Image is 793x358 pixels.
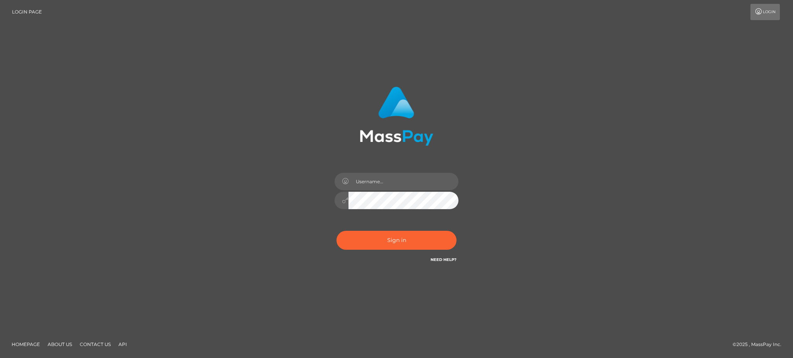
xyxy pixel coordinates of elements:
input: Username... [348,173,458,190]
button: Sign in [336,231,457,250]
a: Homepage [9,338,43,350]
a: Need Help? [431,257,457,262]
a: Contact Us [77,338,114,350]
a: Login Page [12,4,42,20]
a: API [115,338,130,350]
a: About Us [45,338,75,350]
img: MassPay Login [360,87,433,146]
div: © 2025 , MassPay Inc. [733,340,787,349]
a: Login [750,4,780,20]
